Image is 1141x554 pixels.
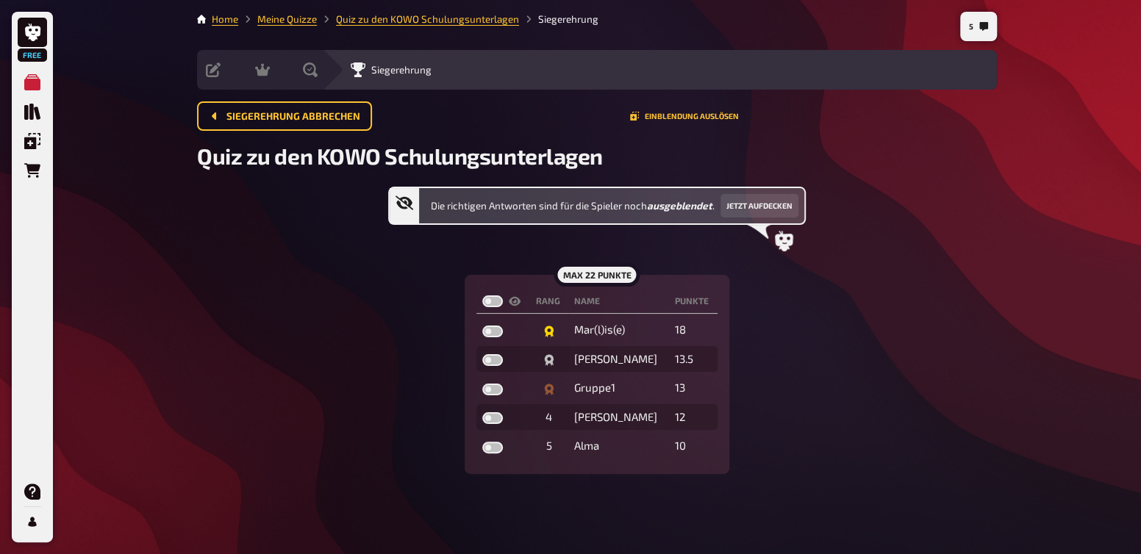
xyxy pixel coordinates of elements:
div: max 22 Punkte [554,263,640,287]
button: Jetzt aufdecken [720,194,798,217]
button: Siegerehrung abbrechen [197,101,372,131]
li: Quiz zu den KOWO Schulungsunterlagen [317,12,519,26]
td: Mar(l)is(e) [568,317,669,343]
a: Quiz zu den KOWO Schulungsunterlagen [336,13,519,25]
span: Die richtigen Antworten sind für die Spieler noch . [431,198,715,213]
td: 5 [530,433,568,459]
span: Quiz zu den KOWO Schulungsunterlagen [197,143,603,169]
span: Siegerehrung [371,64,432,76]
th: Rang [530,289,568,314]
li: Home [212,12,238,26]
span: Siegerehrung abbrechen [226,112,360,122]
td: Alma [568,433,669,459]
a: Home [212,13,238,25]
td: 18 [669,317,718,343]
a: Meine Quizze [257,13,317,25]
td: 4 [530,404,568,431]
button: Einblendung auslösen [630,112,739,120]
li: Meine Quizze [238,12,317,26]
td: Gruppe1 [568,375,669,401]
th: Name [568,289,669,314]
th: Punkte [669,289,718,314]
li: Siegerehrung [519,12,598,26]
td: 13.5 [669,346,718,373]
td: 12 [669,404,718,431]
td: 13 [669,375,718,401]
b: ausgeblendet [647,200,712,212]
span: Free [19,51,46,60]
td: [PERSON_NAME] [568,346,669,373]
button: 5 [963,15,994,38]
td: 10 [669,433,718,459]
td: [PERSON_NAME] [568,404,669,431]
